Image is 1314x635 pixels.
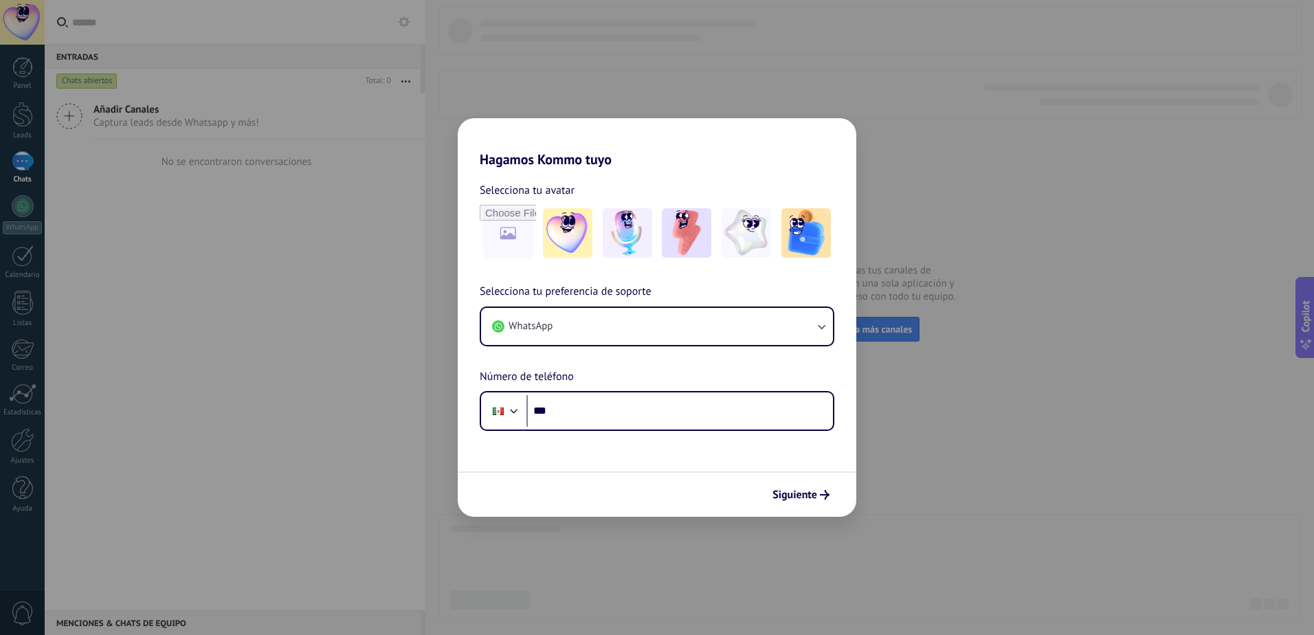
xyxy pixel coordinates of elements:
span: Selecciona tu avatar [480,181,575,199]
img: -2.jpeg [603,208,652,258]
img: -4.jpeg [722,208,771,258]
div: Mexico: + 52 [485,397,511,425]
h2: Hagamos Kommo tuyo [458,118,856,168]
span: Selecciona tu preferencia de soporte [480,283,652,301]
button: WhatsApp [481,308,833,345]
img: -1.jpeg [543,208,592,258]
img: -3.jpeg [662,208,711,258]
img: -5.jpeg [781,208,831,258]
span: Siguiente [772,490,817,500]
span: Número de teléfono [480,368,574,386]
span: WhatsApp [509,320,553,333]
button: Siguiente [766,483,836,506]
